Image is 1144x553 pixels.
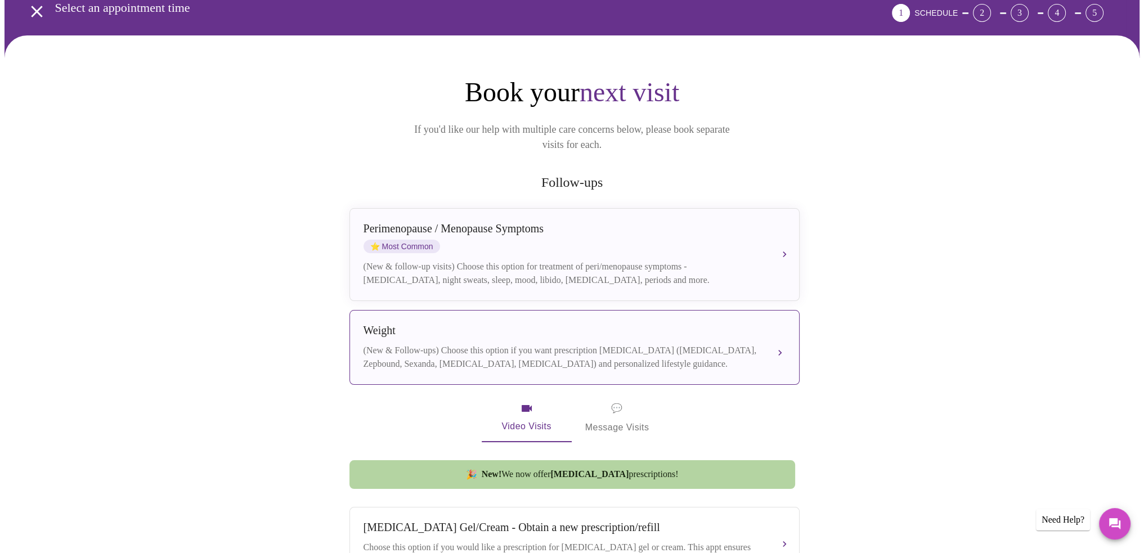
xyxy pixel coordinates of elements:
[580,77,679,107] span: next visit
[585,401,649,435] span: Message Visits
[611,401,622,416] span: message
[1085,4,1103,22] div: 5
[482,469,502,479] strong: New!
[364,222,763,235] div: Perimenopause / Menopause Symptoms
[892,4,910,22] div: 1
[399,122,746,152] p: If you'd like our help with multiple care concerns below, please book separate visits for each.
[364,521,763,534] div: [MEDICAL_DATA] Gel/Cream - Obtain a new prescription/refill
[55,1,829,15] h3: Select an appointment time
[349,310,800,385] button: Weight(New & Follow-ups) Choose this option if you want prescription [MEDICAL_DATA] ([MEDICAL_DAT...
[482,469,679,479] span: We now offer prescriptions!
[1099,508,1130,539] button: Messages
[347,175,797,190] h2: Follow-ups
[914,8,958,17] span: SCHEDULE
[364,240,440,253] span: Most Common
[364,260,763,287] div: (New & follow-up visits) Choose this option for treatment of peri/menopause symptoms - [MEDICAL_D...
[1048,4,1066,22] div: 4
[347,76,797,109] h1: Book your
[364,324,763,337] div: Weight
[364,344,763,371] div: (New & Follow-ups) Choose this option if you want prescription [MEDICAL_DATA] ([MEDICAL_DATA], Ze...
[495,402,558,434] span: Video Visits
[349,208,800,301] button: Perimenopause / Menopause SymptomsstarMost Common(New & follow-up visits) Choose this option for ...
[1036,509,1090,530] div: Need Help?
[466,469,477,480] span: new
[370,242,380,251] span: star
[550,469,629,479] strong: [MEDICAL_DATA]
[1011,4,1029,22] div: 3
[973,4,991,22] div: 2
